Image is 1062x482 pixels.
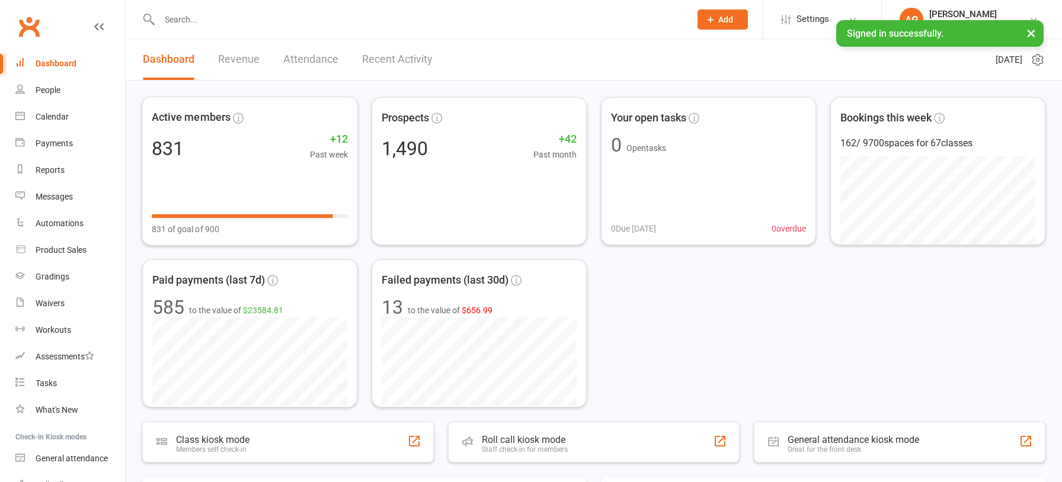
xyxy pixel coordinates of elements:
div: Assessments [36,352,94,361]
a: Clubworx [14,12,44,41]
span: to the value of [189,304,283,317]
button: × [1021,20,1042,46]
span: Failed payments (last 30d) [382,272,508,289]
span: Open tasks [626,143,666,153]
a: Workouts [15,317,125,343]
a: Dashboard [143,39,194,80]
a: Automations [15,210,125,237]
span: $656.99 [462,306,492,315]
input: Search... [156,11,682,28]
a: Attendance [283,39,338,80]
a: General attendance kiosk mode [15,445,125,472]
a: Tasks [15,370,125,397]
div: Product Sales [36,245,87,255]
span: to the value of [408,304,492,317]
a: What's New [15,397,125,423]
span: Paid payments (last 7d) [152,272,265,289]
span: Bookings this week [840,110,932,127]
span: Past week [310,148,348,162]
span: Settings [796,6,829,33]
div: Waivers [36,298,65,308]
div: 13 [382,298,403,317]
div: Roll call kiosk mode [482,434,568,445]
div: Reports [36,165,65,175]
a: Dashboard [15,50,125,77]
span: 831 of goal of 900 [152,222,219,236]
span: Past month [533,148,577,161]
a: Gradings [15,264,125,290]
div: Members self check-in [176,445,249,454]
div: 162 / 9700 spaces for 67 classes [840,136,1035,151]
div: Payments [36,139,73,148]
a: Reports [15,157,125,184]
a: People [15,77,125,104]
span: [DATE] [996,53,1022,67]
button: Add [698,9,748,30]
div: Messages [36,192,73,201]
span: 0 Due [DATE] [611,222,656,235]
a: Messages [15,184,125,210]
div: 585 [152,298,184,317]
div: Class kiosk mode [176,434,249,445]
div: [PERSON_NAME] [929,9,1029,20]
div: Great for the front desk [788,445,919,454]
div: Workouts [36,325,71,335]
a: Recent Activity [362,39,433,80]
a: Revenue [218,39,260,80]
span: $23584.81 [243,306,283,315]
div: General attendance [36,454,108,463]
span: +42 [533,131,577,148]
span: 0 overdue [772,222,806,235]
a: Payments [15,130,125,157]
div: Staff check-in for members [482,445,568,454]
div: Automations [36,218,84,228]
div: Bujutsu Martial Arts Centre [929,20,1029,30]
a: Product Sales [15,237,125,264]
a: Waivers [15,290,125,317]
div: 831 [152,139,184,158]
div: Dashboard [36,59,76,68]
div: AG [900,8,923,31]
div: General attendance kiosk mode [788,434,919,445]
span: Prospects [382,110,429,127]
span: Active members [152,109,231,126]
div: 0 [611,136,622,155]
div: Tasks [36,378,57,388]
span: +12 [310,131,348,148]
span: Signed in successfully. [847,28,943,39]
a: Assessments [15,343,125,370]
div: What's New [36,405,78,414]
span: Your open tasks [611,110,686,127]
div: Gradings [36,272,69,281]
div: 1,490 [382,139,428,158]
span: Add [718,15,733,24]
div: Calendar [36,112,69,121]
a: Calendar [15,104,125,130]
div: People [36,85,60,95]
